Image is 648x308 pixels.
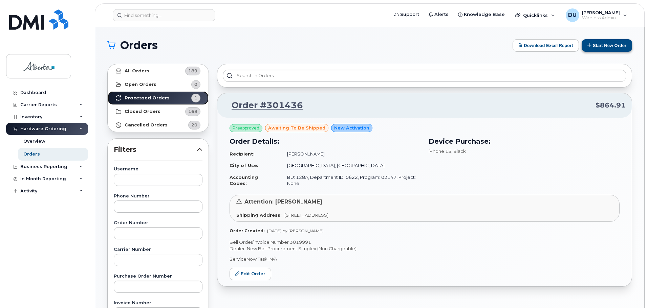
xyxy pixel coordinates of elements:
strong: Open Orders [125,82,156,87]
label: Invoice Number [114,301,202,305]
strong: City of Use: [230,163,258,168]
span: 168 [188,108,197,115]
td: [GEOGRAPHIC_DATA], [GEOGRAPHIC_DATA] [281,160,420,171]
span: Filters [114,145,197,155]
span: 189 [188,68,197,74]
h3: Order Details: [230,136,420,146]
strong: Cancelled Orders [125,122,168,128]
label: Username [114,167,202,171]
strong: Processed Orders [125,95,170,101]
a: Closed Orders168 [108,105,209,118]
strong: Shipping Address: [236,212,282,218]
label: Purchase Order Number [114,274,202,279]
p: ServiceNow Task: N/A [230,256,620,262]
span: Orders [120,40,158,50]
a: Cancelled Orders20 [108,118,209,132]
a: Processed Orders1 [108,91,209,105]
input: Search in orders [223,70,626,82]
span: 1 [194,95,197,101]
button: Start New Order [582,39,632,52]
strong: Recipient: [230,151,255,157]
a: Open Orders0 [108,78,209,91]
a: Edit Order [230,268,271,280]
strong: Closed Orders [125,109,160,114]
strong: Accounting Codes: [230,174,258,186]
span: Preapproved [233,125,259,131]
span: [DATE] by [PERSON_NAME] [267,228,324,233]
h3: Device Purchase: [429,136,620,146]
span: iPhone 15 [429,148,451,154]
span: 20 [191,122,197,128]
a: Order #301436 [223,99,303,112]
span: New Activation [334,125,369,131]
td: [PERSON_NAME] [281,148,420,160]
a: All Orders189 [108,64,209,78]
label: Carrier Number [114,247,202,252]
span: , Black [451,148,466,154]
td: BU: 128A, Department ID: 0622, Program: 02147, Project: None [281,171,420,189]
strong: Order Created: [230,228,264,233]
span: $864.91 [596,100,626,110]
span: [STREET_ADDRESS] [284,212,328,218]
strong: All Orders [125,68,149,74]
span: awaiting to be shipped [268,125,325,131]
label: Order Number [114,221,202,225]
span: Attention: [PERSON_NAME] [244,198,322,205]
p: Dealer: New Bell Procurement Simplex (Non Chargeable) [230,245,620,252]
label: Phone Number [114,194,202,198]
span: 0 [194,81,197,88]
button: Download Excel Report [513,39,579,52]
p: Bell Order/Invoice Number 3019991 [230,239,620,245]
